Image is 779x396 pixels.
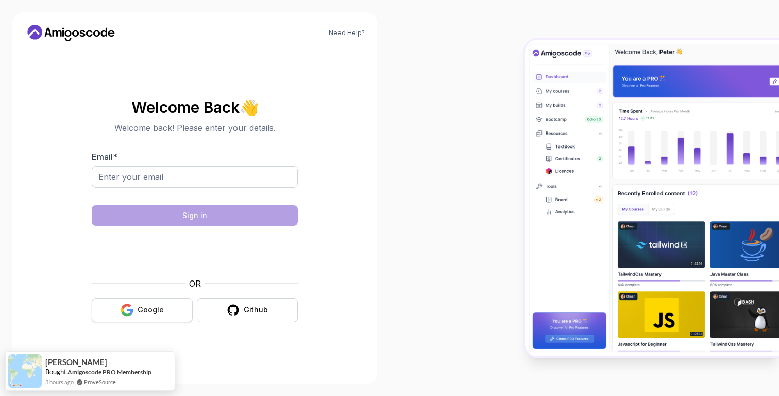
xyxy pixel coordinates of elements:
[92,205,298,226] button: Sign in
[92,152,117,162] label: Email *
[189,277,201,290] p: OR
[525,40,779,356] img: Amigoscode Dashboard
[92,298,193,322] button: Google
[329,29,365,37] a: Need Help?
[138,305,164,315] div: Google
[244,305,268,315] div: Github
[84,377,116,386] a: ProveSource
[182,210,207,221] div: Sign in
[8,354,42,388] img: provesource social proof notification image
[92,166,298,188] input: Enter your email
[45,358,107,367] span: [PERSON_NAME]
[45,368,66,376] span: Bought
[67,368,151,376] a: Amigoscode PRO Membership
[25,25,117,41] a: Home link
[197,298,298,322] button: Github
[239,98,259,116] span: 👋
[45,377,74,386] span: 3 hours ago
[117,232,273,271] iframe: Widget containing checkbox for hCaptcha security challenge
[92,122,298,134] p: Welcome back! Please enter your details.
[92,99,298,115] h2: Welcome Back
